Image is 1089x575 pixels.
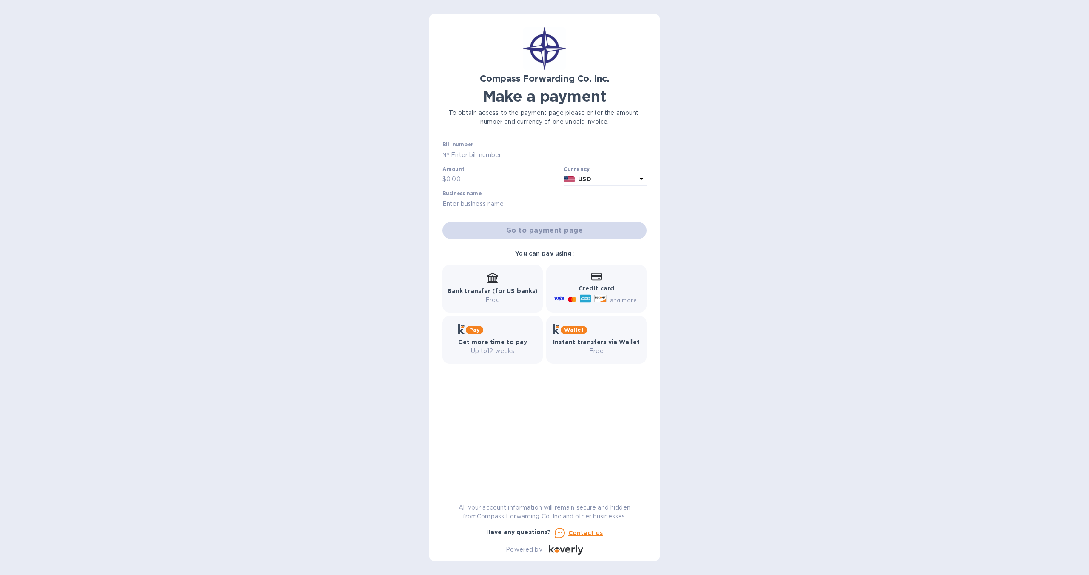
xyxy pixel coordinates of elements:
[442,151,449,159] p: №
[448,296,538,305] p: Free
[442,175,446,184] p: $
[553,347,640,356] p: Free
[578,176,591,182] b: USD
[442,167,464,172] label: Amount
[515,250,573,257] b: You can pay using:
[564,176,575,182] img: USD
[579,285,614,292] b: Credit card
[442,142,473,148] label: Bill number
[442,191,482,196] label: Business name
[442,108,647,126] p: To obtain access to the payment page please enter the amount, number and currency of one unpaid i...
[553,339,640,345] b: Instant transfers via Wallet
[458,347,527,356] p: Up to 12 weeks
[480,73,609,84] b: Compass Forwarding Co. Inc.
[442,87,647,105] h1: Make a payment
[458,339,527,345] b: Get more time to pay
[610,297,641,303] span: and more...
[446,173,560,186] input: 0.00
[469,327,480,333] b: Pay
[448,287,538,294] b: Bank transfer (for US banks)
[564,327,584,333] b: Wallet
[564,166,590,172] b: Currency
[442,197,647,210] input: Enter business name
[568,529,603,536] u: Contact us
[449,148,647,161] input: Enter bill number
[486,529,551,535] b: Have any questions?
[442,503,647,521] p: All your account information will remain secure and hidden from Compass Forwarding Co. Inc. and o...
[506,545,542,554] p: Powered by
